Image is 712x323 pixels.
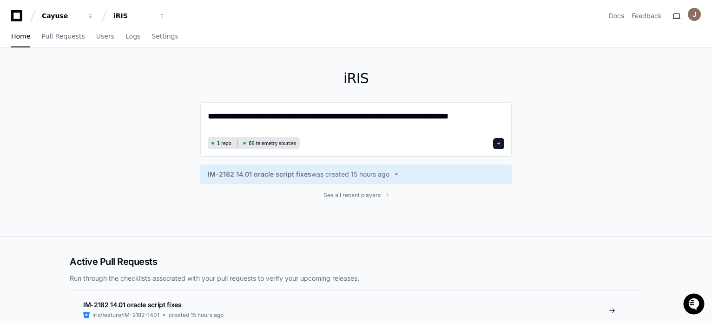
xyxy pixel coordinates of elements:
span: Settings [152,33,178,39]
span: was created 15 hours ago [311,170,389,179]
span: Users [96,33,114,39]
span: Logs [125,33,140,39]
span: Pylon [92,98,112,105]
h2: Active Pull Requests [70,255,642,268]
button: Cayuse [38,7,98,24]
span: See all recent players [323,191,381,199]
span: iris/feature/IM-2182-1401 [92,311,159,319]
span: Pull Requests [41,33,85,39]
span: IM-2182 14.01 oracle script fixes [83,301,181,309]
a: Powered byPylon [66,97,112,105]
a: See all recent players [200,191,512,199]
span: 89 telemetry sources [249,140,296,147]
a: Users [96,26,114,47]
button: Feedback [632,11,662,20]
a: Pull Requests [41,26,85,47]
button: Start new chat [158,72,169,83]
p: Run through the checklists associated with your pull requests to verify your upcoming releases. [70,274,642,283]
a: Home [11,26,30,47]
a: Settings [152,26,178,47]
span: 1 repo [217,140,231,147]
a: Docs [609,11,624,20]
button: iRIS [110,7,169,24]
iframe: Open customer support [682,292,707,317]
img: 1736555170064-99ba0984-63c1-480f-8ee9-699278ef63ed [9,69,26,86]
span: IM-2182 14.01 oracle script fixes [208,170,311,179]
img: ACg8ocL0-VV38dUbyLUN_j_Ryupr2ywH6Bky3aOUOf03hrByMsB9Zg=s96-c [688,8,701,21]
div: Start new chat [32,69,152,79]
div: Welcome [9,37,169,52]
div: iRIS [113,11,153,20]
h1: iRIS [200,70,512,87]
a: Logs [125,26,140,47]
img: PlayerZero [9,9,28,28]
a: IM-2182 14.01 oracle script fixeswas created 15 hours ago [208,170,504,179]
div: Cayuse [42,11,82,20]
div: We're offline, we'll be back soon [32,79,121,86]
span: Home [11,33,30,39]
span: created 15 hours ago [169,311,224,319]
